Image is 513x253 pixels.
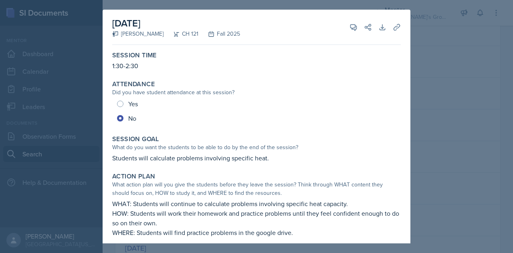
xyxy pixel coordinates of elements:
div: Fall 2025 [198,30,240,38]
label: Session Goal [112,135,159,143]
div: [PERSON_NAME] [112,30,164,38]
label: Attendance [112,80,155,88]
p: Students will calculate problems involving specific heat. [112,153,401,163]
p: WHERE: Students will find practice problems in the google drive. [112,228,401,237]
label: Action Plan [112,172,155,180]
p: 1:30-2:30 [112,61,401,71]
div: CH 121 [164,30,198,38]
p: HOW: Students will work their homework and practice problems until they feel confident enough to ... [112,208,401,228]
div: What do you want the students to be able to do by the end of the session? [112,143,401,152]
label: Session Time [112,51,157,59]
div: Did you have student attendance at this session? [112,88,401,97]
p: WHAT: Students will continue to calculate problems involving specific heat capacity. [112,199,401,208]
div: What action plan will you give the students before they leave the session? Think through WHAT con... [112,180,401,197]
h2: [DATE] [112,16,240,30]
